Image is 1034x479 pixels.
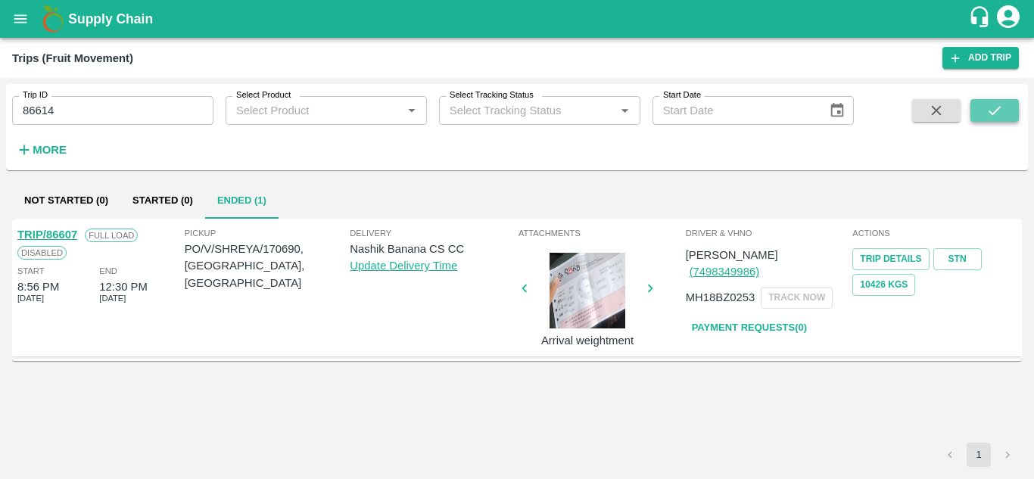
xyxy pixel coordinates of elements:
[995,3,1022,35] div: account of current user
[968,5,995,33] div: customer-support
[17,246,67,260] span: Disabled
[17,229,77,241] a: TRIP/86607
[38,4,68,34] img: logo
[852,274,915,296] button: 10426 Kgs
[185,226,350,240] span: Pickup
[3,2,38,36] button: open drawer
[531,332,644,349] p: Arrival weightment
[444,101,591,120] input: Select Tracking Status
[350,226,515,240] span: Delivery
[68,8,968,30] a: Supply Chain
[17,264,44,278] span: Start
[85,229,138,242] span: Full Load
[12,48,133,68] div: Trips (Fruit Movement)
[350,241,515,257] p: Nashik Banana CS CC
[663,89,701,101] label: Start Date
[12,137,70,163] button: More
[936,443,1022,467] nav: pagination navigation
[852,226,1017,240] span: Actions
[686,289,755,306] p: MH18BZ0253
[12,96,213,125] input: Enter Trip ID
[823,96,852,125] button: Choose date
[120,182,205,219] button: Started (0)
[205,182,279,219] button: Ended (1)
[852,248,929,270] a: Trip Details
[615,101,634,120] button: Open
[99,278,148,295] div: 12:30 PM
[450,89,534,101] label: Select Tracking Status
[17,278,59,295] div: 8:56 PM
[933,248,982,270] a: STN
[99,291,126,305] span: [DATE]
[230,101,397,120] input: Select Product
[690,266,759,278] a: (7498349986)
[519,226,683,240] span: Attachments
[68,11,153,26] b: Supply Chain
[33,144,67,156] strong: More
[652,96,818,125] input: Start Date
[402,101,422,120] button: Open
[236,89,291,101] label: Select Product
[99,264,117,278] span: End
[686,249,778,261] span: [PERSON_NAME]
[17,291,44,305] span: [DATE]
[942,47,1019,69] a: Add Trip
[23,89,48,101] label: Trip ID
[185,241,350,291] p: PO/V/SHREYA/170690, [GEOGRAPHIC_DATA], [GEOGRAPHIC_DATA]
[350,260,457,272] a: Update Delivery Time
[967,443,991,467] button: page 1
[12,182,120,219] button: Not Started (0)
[686,226,850,240] span: Driver & VHNo
[686,315,813,341] a: Payment Requests(0)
